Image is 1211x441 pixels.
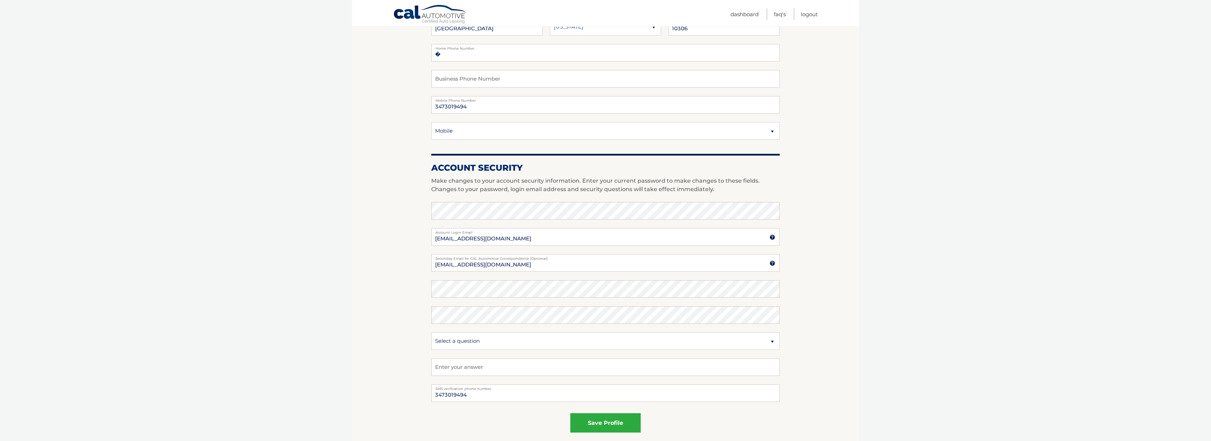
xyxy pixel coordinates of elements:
button: save profile [570,413,641,433]
label: Seconday Email for CAL Automotive Correspondence (Optional) [431,254,780,260]
a: Dashboard [730,8,759,20]
img: tooltip.svg [770,234,775,240]
label: SMS verification phone number [431,384,780,390]
p: Make changes to your account security information. Enter your current password to make changes to... [431,177,780,194]
a: Logout [801,8,818,20]
a: Cal Automotive [393,5,467,25]
input: Account Login Email [431,228,780,246]
label: Account Login Email [431,228,780,234]
input: Mobile Phone Number [431,96,780,114]
h2: Account Security [431,163,780,173]
label: Mobile Phone Number [431,96,780,102]
input: Seconday Email for CAL Automotive Correspondence (Optional) [431,254,780,272]
input: Business Phone Number [431,70,780,88]
label: Home Phone Number [431,44,780,50]
input: Telephone number for SMS login verification [431,384,780,402]
img: tooltip.svg [770,260,775,266]
input: Home Phone Number [431,44,780,62]
a: FAQ's [774,8,786,20]
input: Enter your answer [431,358,780,376]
